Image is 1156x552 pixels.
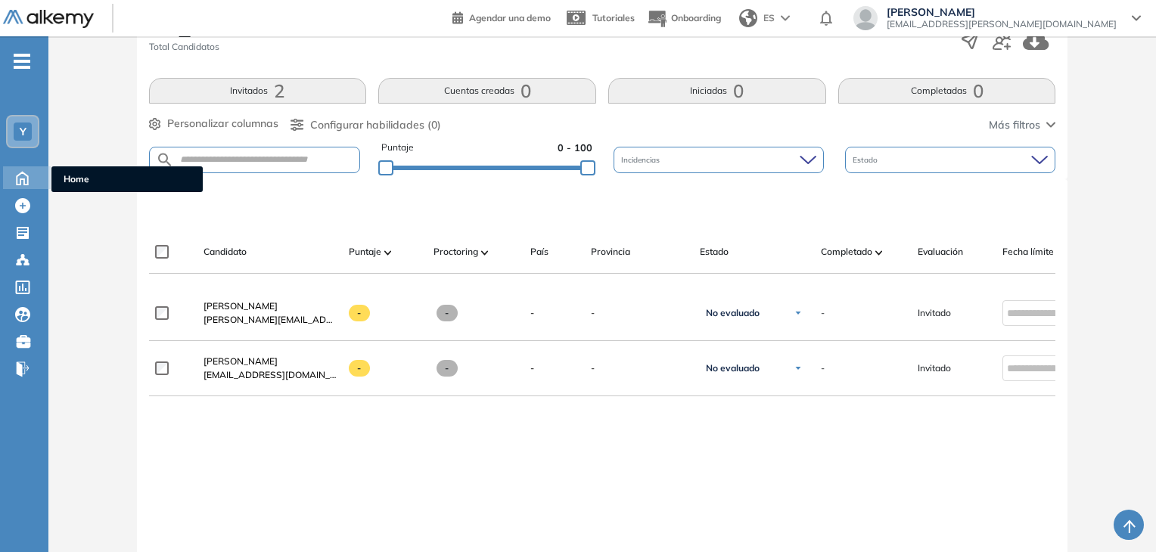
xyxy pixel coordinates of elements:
[821,361,825,375] span: -
[530,361,534,375] span: -
[614,147,824,173] div: Incidencias
[781,15,790,21] img: arrow
[204,355,337,368] a: [PERSON_NAME]
[381,141,414,155] span: Puntaje
[349,245,381,259] span: Puntaje
[989,117,1040,133] span: Más filtros
[918,245,963,259] span: Evaluación
[591,306,688,320] span: -
[291,117,441,133] button: Configurar habilidades (0)
[204,313,337,327] span: [PERSON_NAME][EMAIL_ADDRESS][PERSON_NAME][DOMAIN_NAME]
[149,78,367,104] button: Invitados2
[845,147,1055,173] div: Estado
[204,300,278,312] span: [PERSON_NAME]
[530,306,534,320] span: -
[437,360,458,377] span: -
[149,116,278,132] button: Personalizar columnas
[156,150,174,169] img: SEARCH_ALT
[384,250,392,255] img: [missing "en.ARROW_ALT" translation]
[821,245,872,259] span: Completado
[706,307,760,319] span: No evaluado
[204,245,247,259] span: Candidato
[700,245,729,259] span: Estado
[918,306,951,320] span: Invitado
[310,117,441,133] span: Configurar habilidades (0)
[621,154,663,166] span: Incidencias
[591,361,688,375] span: -
[481,250,489,255] img: [missing "en.ARROW_ALT" translation]
[64,172,191,186] span: Home
[706,362,760,374] span: No evaluado
[794,309,803,318] img: Ícono de flecha
[918,361,951,375] span: Invitado
[14,60,30,63] i: -
[739,9,757,27] img: world
[1002,245,1054,259] span: Fecha límite
[821,306,825,320] span: -
[763,11,775,25] span: ES
[558,141,592,155] span: 0 - 100
[838,78,1056,104] button: Completadas0
[378,78,596,104] button: Cuentas creadas0
[592,12,635,23] span: Tutoriales
[349,305,371,321] span: -
[591,245,630,259] span: Provincia
[671,12,721,23] span: Onboarding
[887,6,1117,18] span: [PERSON_NAME]
[469,12,551,23] span: Agendar una demo
[452,8,551,26] a: Agendar una demo
[433,245,478,259] span: Proctoring
[149,40,219,54] span: Total Candidatos
[204,368,337,382] span: [EMAIL_ADDRESS][DOMAIN_NAME]
[794,364,803,373] img: Ícono de flecha
[204,355,278,367] span: [PERSON_NAME]
[530,245,548,259] span: País
[204,299,337,313] a: [PERSON_NAME]
[20,126,26,138] span: Y
[437,305,458,321] span: -
[349,360,371,377] span: -
[853,154,881,166] span: Estado
[887,18,1117,30] span: [EMAIL_ADDRESS][PERSON_NAME][DOMAIN_NAME]
[167,116,278,132] span: Personalizar columnas
[3,10,94,29] img: Logo
[647,2,721,35] button: Onboarding
[989,117,1055,133] button: Más filtros
[875,250,883,255] img: [missing "en.ARROW_ALT" translation]
[608,78,826,104] button: Iniciadas0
